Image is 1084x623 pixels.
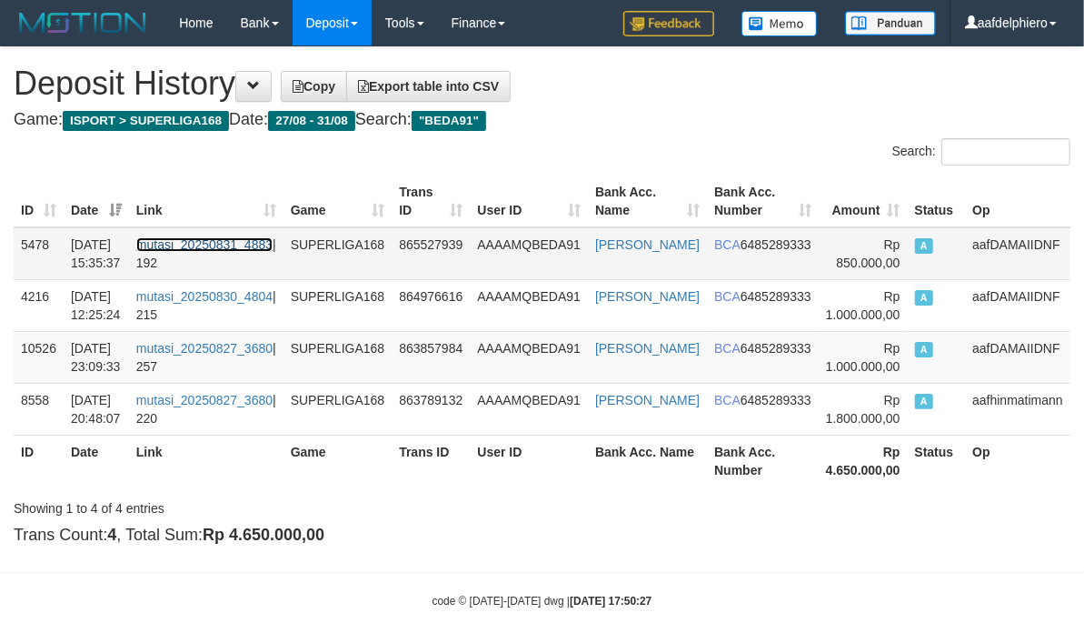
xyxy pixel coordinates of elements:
[908,176,966,227] th: Status
[837,237,900,270] span: Rp 850.000,00
[64,176,129,227] th: Date: activate to sort column ascending
[915,238,933,254] span: Approved
[595,289,700,304] a: [PERSON_NAME]
[588,435,707,487] th: Bank Acc. Name
[129,435,283,487] th: Link
[358,79,499,94] span: Export table into CSV
[826,393,900,426] span: Rp 1.800.000,00
[470,176,588,227] th: User ID: activate to sort column ascending
[392,279,470,331] td: 864976616
[136,237,273,252] a: mutasi_20250831_4883
[741,11,818,36] img: Button%20Memo.svg
[470,331,588,383] td: AAAAMQBEDA91
[623,11,714,36] img: Feedback.jpg
[707,227,819,280] td: 6485289333
[570,595,651,608] strong: [DATE] 17:50:27
[433,595,652,608] small: code © [DATE]-[DATE] dwg |
[915,290,933,306] span: Approved
[268,111,355,131] span: 27/08 - 31/08
[845,11,936,35] img: panduan.png
[283,176,393,227] th: Game: activate to sort column ascending
[714,289,741,304] span: BCA
[707,331,819,383] td: 6485289333
[136,393,273,407] a: mutasi_20250827_3680
[941,138,1070,166] input: Search:
[470,383,588,435] td: AAAAMQBEDA91
[136,289,273,304] a: mutasi_20250830_4804
[819,176,908,227] th: Amount: activate to sort column ascending
[14,111,1070,129] h4: Game: Date: Search:
[470,227,588,280] td: AAAAMQBEDA91
[203,526,324,544] strong: Rp 4.650.000,00
[392,176,470,227] th: Trans ID: activate to sort column ascending
[14,65,1070,102] h1: Deposit History
[281,71,347,102] a: Copy
[129,331,283,383] td: | 257
[470,279,588,331] td: AAAAMQBEDA91
[826,445,900,477] strong: Rp 4.650.000,00
[470,435,588,487] th: User ID
[107,526,116,544] strong: 4
[129,279,283,331] td: | 215
[965,383,1070,435] td: aafhinmatimann
[707,176,819,227] th: Bank Acc. Number: activate to sort column ascending
[14,227,64,280] td: 5478
[64,383,129,435] td: [DATE] 20:48:07
[392,383,470,435] td: 863789132
[908,435,966,487] th: Status
[63,111,229,131] span: ISPORT > SUPERLIGA168
[392,435,470,487] th: Trans ID
[915,342,933,357] span: Approved
[129,227,283,280] td: | 192
[14,279,64,331] td: 4216
[595,393,700,407] a: [PERSON_NAME]
[412,111,486,131] span: "BEDA91"
[64,435,129,487] th: Date
[283,279,393,331] td: SUPERLIGA168
[346,71,511,102] a: Export table into CSV
[283,227,393,280] td: SUPERLIGA168
[714,393,741,407] span: BCA
[129,176,283,227] th: Link: activate to sort column ascending
[714,341,741,356] span: BCA
[14,331,64,383] td: 10526
[64,279,129,331] td: [DATE] 12:25:24
[965,227,1070,280] td: aafDAMAIIDNF
[707,383,819,435] td: 6485289333
[14,527,1070,545] h4: Trans Count: , Total Sum:
[707,279,819,331] td: 6485289333
[965,279,1070,331] td: aafDAMAIIDNF
[392,227,470,280] td: 865527939
[707,435,819,487] th: Bank Acc. Number
[14,176,64,227] th: ID: activate to sort column ascending
[826,341,900,374] span: Rp 1.000.000,00
[283,383,393,435] td: SUPERLIGA168
[595,237,700,252] a: [PERSON_NAME]
[826,289,900,322] span: Rp 1.000.000,00
[915,394,933,409] span: Approved
[283,331,393,383] td: SUPERLIGA168
[392,331,470,383] td: 863857984
[965,176,1070,227] th: Op
[595,341,700,356] a: [PERSON_NAME]
[283,435,393,487] th: Game
[129,383,283,435] td: | 220
[14,492,438,517] div: Showing 1 to 4 of 4 entries
[64,331,129,383] td: [DATE] 23:09:33
[14,9,152,36] img: MOTION_logo.png
[965,435,1070,487] th: Op
[965,331,1070,383] td: aafDAMAIIDNF
[714,237,741,252] span: BCA
[892,138,1070,166] label: Search:
[14,383,64,435] td: 8558
[293,79,335,94] span: Copy
[14,435,64,487] th: ID
[588,176,707,227] th: Bank Acc. Name: activate to sort column ascending
[64,227,129,280] td: [DATE] 15:35:37
[136,341,273,356] a: mutasi_20250827_3680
